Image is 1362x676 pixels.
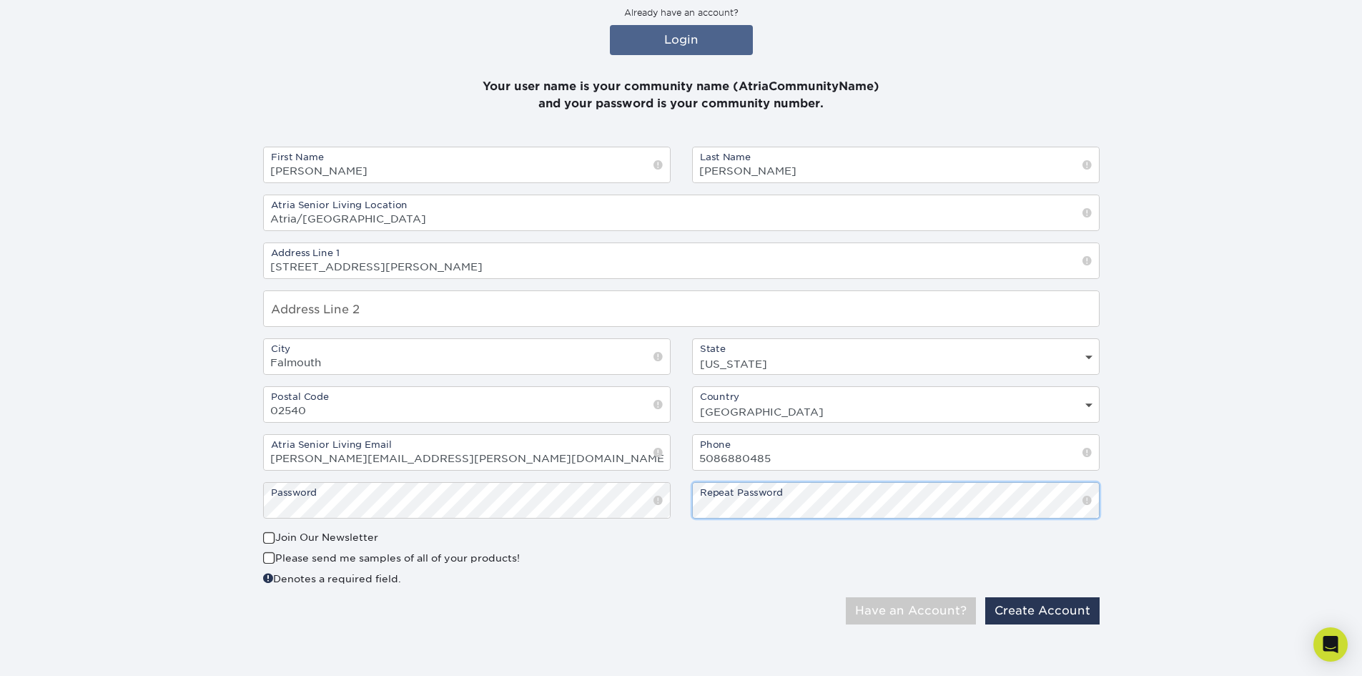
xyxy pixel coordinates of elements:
[263,571,671,586] div: Denotes a required field.
[985,597,1100,624] button: Create Account
[610,25,753,55] a: Login
[263,551,520,565] label: Please send me samples of all of your products!
[882,530,1074,579] iframe: reCAPTCHA
[263,6,1100,19] p: Already have an account?
[263,530,378,544] label: Join Our Newsletter
[263,61,1100,112] p: Your user name is your community name (AtriaCommunityName) and your password is your community nu...
[846,597,976,624] button: Have an Account?
[1313,627,1348,662] div: Open Intercom Messenger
